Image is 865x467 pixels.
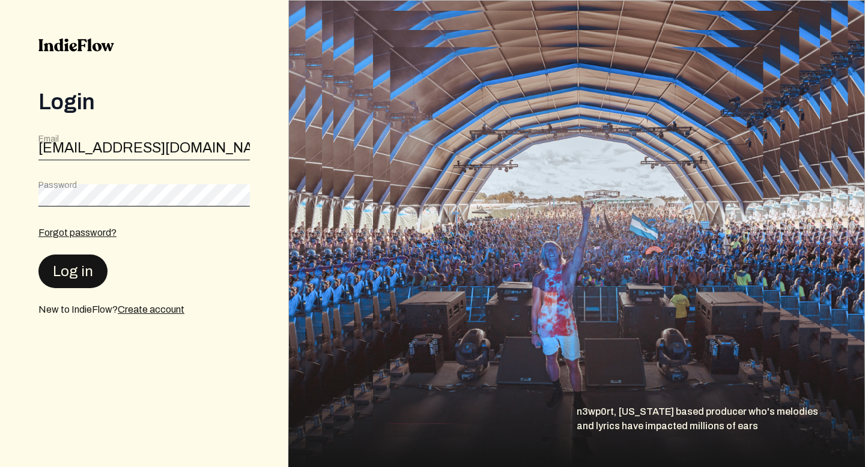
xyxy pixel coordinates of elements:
[38,38,114,52] img: indieflow-logo-black.svg
[38,179,77,191] label: Password
[38,133,59,145] label: Email
[38,227,117,238] a: Forgot password?
[38,255,108,288] button: Log in
[38,303,250,317] div: New to IndieFlow?
[577,405,865,467] div: n3wp0rt, [US_STATE] based producer who's melodies and lyrics have impacted millions of ears
[38,90,250,114] div: Login
[118,304,184,315] a: Create account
